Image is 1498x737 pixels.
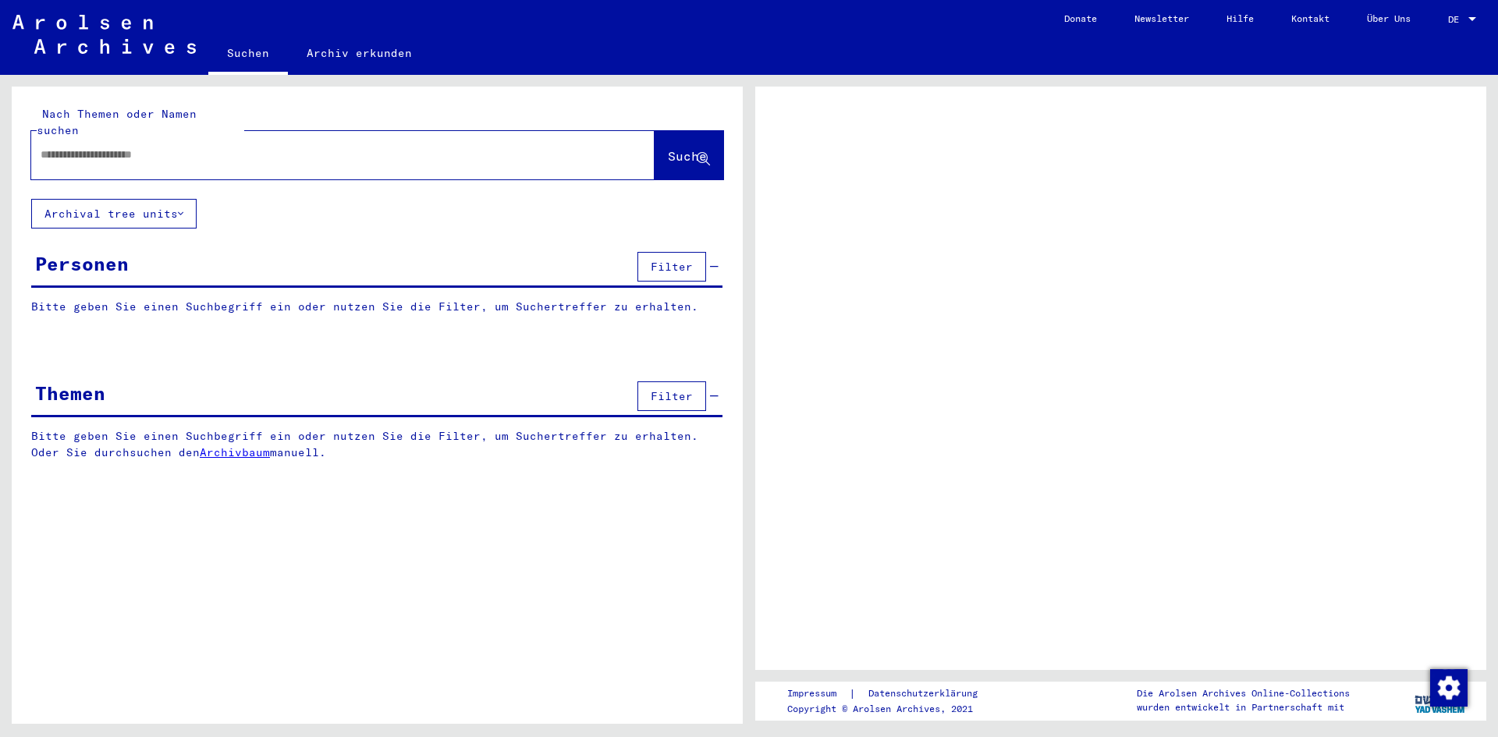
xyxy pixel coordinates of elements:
[37,107,197,137] mat-label: Nach Themen oder Namen suchen
[1411,681,1470,720] img: yv_logo.png
[35,250,129,278] div: Personen
[655,131,723,179] button: Suche
[787,702,996,716] p: Copyright © Arolsen Archives, 2021
[208,34,288,75] a: Suchen
[651,260,693,274] span: Filter
[668,148,707,164] span: Suche
[651,389,693,403] span: Filter
[1137,700,1350,714] p: wurden entwickelt in Partnerschaft mit
[637,252,706,282] button: Filter
[12,15,196,54] img: Arolsen_neg.svg
[1429,668,1467,706] div: Zustimmung ändern
[31,199,197,229] button: Archival tree units
[288,34,431,72] a: Archiv erkunden
[1448,14,1465,25] span: DE
[787,686,996,702] div: |
[1430,669,1468,707] img: Zustimmung ändern
[35,379,105,407] div: Themen
[637,381,706,411] button: Filter
[1137,686,1350,700] p: Die Arolsen Archives Online-Collections
[31,428,723,461] p: Bitte geben Sie einen Suchbegriff ein oder nutzen Sie die Filter, um Suchertreffer zu erhalten. O...
[31,299,722,315] p: Bitte geben Sie einen Suchbegriff ein oder nutzen Sie die Filter, um Suchertreffer zu erhalten.
[200,445,270,459] a: Archivbaum
[856,686,996,702] a: Datenschutzerklärung
[787,686,849,702] a: Impressum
